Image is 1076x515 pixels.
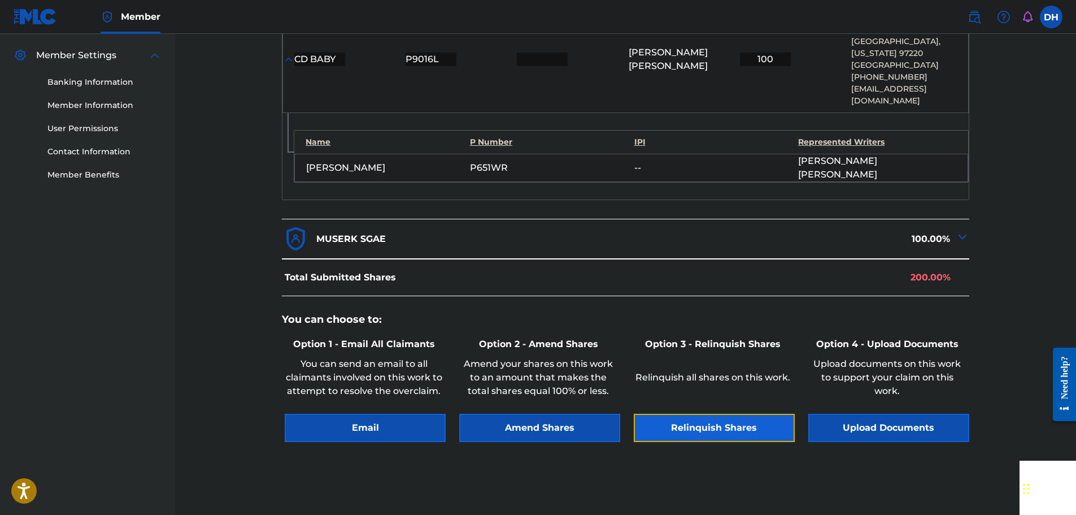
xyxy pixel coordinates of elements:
[997,10,1010,24] img: help
[1022,11,1033,23] div: Notifications
[282,313,969,326] h5: You can choose to:
[851,83,957,107] p: [EMAIL_ADDRESS][DOMAIN_NAME]
[285,357,443,398] p: You can send an email to all claimants involved on this work to attempt to resolve the overclaim.
[992,6,1015,28] div: Help
[285,414,446,442] button: Email
[629,46,734,73] span: [PERSON_NAME] [PERSON_NAME]
[1040,6,1062,28] div: User Menu
[470,161,628,175] div: P651WR
[283,54,294,65] img: expand-cell-toggle
[459,337,617,351] h6: Option 2 - Amend Shares
[316,232,386,246] p: MUSERK SGAE
[634,337,792,351] h6: Option 3 - Relinquish Shares
[14,49,27,62] img: Member Settings
[285,271,396,284] p: Total Submitted Shares
[121,10,160,23] span: Member
[459,414,620,442] button: Amend Shares
[798,154,956,181] span: [PERSON_NAME] [PERSON_NAME]
[1044,339,1076,430] iframe: Resource Center
[101,10,114,24] img: Top Rightsholder
[1023,472,1030,506] div: Drag
[1020,461,1076,515] iframe: Chat Widget
[148,49,162,62] img: expand
[470,136,629,148] div: P Number
[626,225,969,253] div: 100.00%
[808,337,966,351] h6: Option 4 - Upload Documents
[282,225,310,253] img: dfb38c8551f6dcc1ac04.svg
[968,10,981,24] img: search
[285,337,443,351] h6: Option 1 - Email All Claimants
[963,6,986,28] a: Public Search
[306,161,464,175] div: [PERSON_NAME]
[47,169,162,181] a: Member Benefits
[851,59,957,71] p: [GEOGRAPHIC_DATA]
[956,230,969,244] img: expand-cell-toggle
[47,99,162,111] a: Member Information
[634,371,792,384] p: Relinquish all shares on this work.
[634,414,795,442] button: Relinquish Shares
[798,136,957,148] div: Represented Writers
[851,36,957,59] p: [GEOGRAPHIC_DATA], [US_STATE] 97220
[47,123,162,135] a: User Permissions
[459,357,617,398] p: Amend your shares on this work to an amount that makes the total shares equal 100% or less.
[47,146,162,158] a: Contact Information
[808,414,969,442] button: Upload Documents
[911,271,951,284] p: 200.00%
[634,161,792,175] div: --
[851,71,957,83] p: [PHONE_NUMBER]
[14,8,57,25] img: MLC Logo
[634,136,793,148] div: IPI
[306,136,464,148] div: Name
[36,49,116,62] span: Member Settings
[47,76,162,88] a: Banking Information
[808,357,966,398] p: Upload documents on this work to support your claim on this work.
